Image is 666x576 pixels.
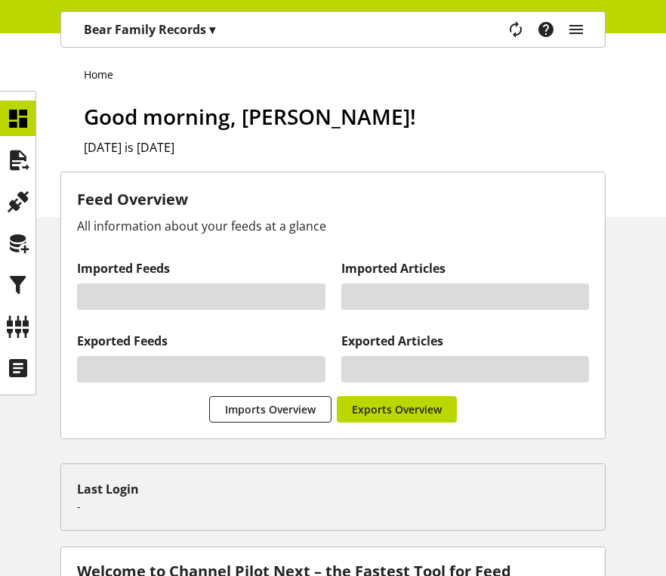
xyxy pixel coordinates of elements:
a: Imports Overview [209,396,331,423]
h2: [DATE] is [DATE] [84,138,606,156]
p: - [77,498,589,514]
div: Last Login [77,480,589,498]
h2: Exported Articles [341,332,590,350]
a: Exports Overview [337,396,457,423]
p: Bear Family Records [84,20,215,39]
h2: Imported Articles [341,259,590,277]
span: ▾ [209,21,215,38]
span: Exports Overview [352,401,442,417]
span: Imports Overview [225,401,316,417]
nav: main navigation [60,11,606,48]
h2: Imported Feeds [77,259,325,277]
h2: Exported Feeds [77,332,325,350]
h3: Feed Overview [77,188,589,211]
span: Good morning, [PERSON_NAME]! [84,102,416,131]
div: All information about your feeds at a glance [77,217,589,235]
